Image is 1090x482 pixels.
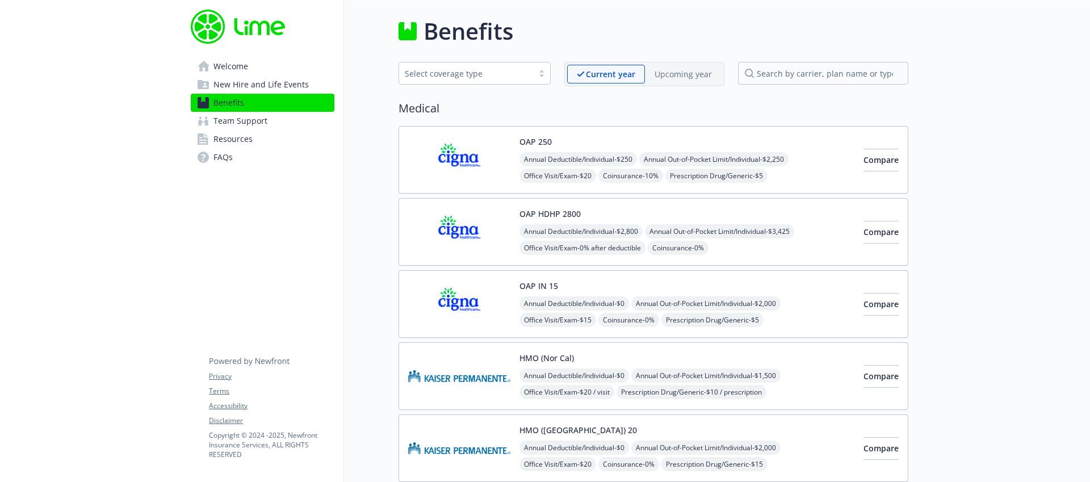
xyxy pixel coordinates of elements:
[863,371,899,382] span: Compare
[408,352,510,400] img: Kaiser Permanente Insurance Company carrier logo
[408,424,510,472] img: Kaiser Permanente Insurance Company carrier logo
[399,100,908,117] h2: Medical
[645,224,794,238] span: Annual Out-of-Pocket Limit/Individual - $3,425
[738,62,908,85] input: search by carrier, plan name or type
[213,130,253,148] span: Resources
[519,313,596,327] span: Office Visit/Exam - $15
[863,365,899,388] button: Compare
[519,368,629,383] span: Annual Deductible/Individual - $0
[191,57,334,76] a: Welcome
[408,136,510,184] img: CIGNA carrier logo
[631,441,781,455] span: Annual Out-of-Pocket Limit/Individual - $2,000
[405,68,527,79] div: Select coverage type
[519,441,629,455] span: Annual Deductible/Individual - $0
[598,457,659,471] span: Coinsurance - 0%
[863,154,899,165] span: Compare
[598,313,659,327] span: Coinsurance - 0%
[209,386,334,396] a: Terms
[519,352,574,364] button: HMO (Nor Cal)
[209,416,334,426] a: Disclaimer
[639,152,789,166] span: Annual Out-of-Pocket Limit/Individual - $2,250
[191,94,334,112] a: Benefits
[519,241,645,255] span: Office Visit/Exam - 0% after deductible
[519,152,637,166] span: Annual Deductible/Individual - $250
[661,313,764,327] span: Prescription Drug/Generic - $5
[661,457,768,471] span: Prescription Drug/Generic - $15
[519,280,558,292] button: OAP IN 15
[519,424,637,436] button: HMO ([GEOGRAPHIC_DATA]) 20
[631,296,781,311] span: Annual Out-of-Pocket Limit/Individual - $2,000
[519,457,596,471] span: Office Visit/Exam - $20
[519,385,614,399] span: Office Visit/Exam - $20 / visit
[408,280,510,328] img: CIGNA carrier logo
[191,130,334,148] a: Resources
[863,299,899,309] span: Compare
[863,227,899,237] span: Compare
[863,443,899,454] span: Compare
[631,368,781,383] span: Annual Out-of-Pocket Limit/Individual - $1,500
[213,148,233,166] span: FAQs
[209,401,334,411] a: Accessibility
[424,14,513,48] h1: Benefits
[863,293,899,316] button: Compare
[665,169,768,183] span: Prescription Drug/Generic - $5
[519,208,581,220] button: OAP HDHP 2800
[863,221,899,244] button: Compare
[209,430,334,459] p: Copyright © 2024 - 2025 , Newfront Insurance Services, ALL RIGHTS RESERVED
[519,224,643,238] span: Annual Deductible/Individual - $2,800
[863,437,899,460] button: Compare
[863,149,899,171] button: Compare
[191,148,334,166] a: FAQs
[408,208,510,256] img: CIGNA carrier logo
[191,76,334,94] a: New Hire and Life Events
[213,76,309,94] span: New Hire and Life Events
[519,296,629,311] span: Annual Deductible/Individual - $0
[598,169,663,183] span: Coinsurance - 10%
[655,68,712,80] p: Upcoming year
[519,136,552,148] button: OAP 250
[648,241,708,255] span: Coinsurance - 0%
[213,94,244,112] span: Benefits
[586,68,635,80] p: Current year
[191,112,334,130] a: Team Support
[213,112,267,130] span: Team Support
[213,57,248,76] span: Welcome
[209,371,334,382] a: Privacy
[519,169,596,183] span: Office Visit/Exam - $20
[617,385,766,399] span: Prescription Drug/Generic - $10 / prescription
